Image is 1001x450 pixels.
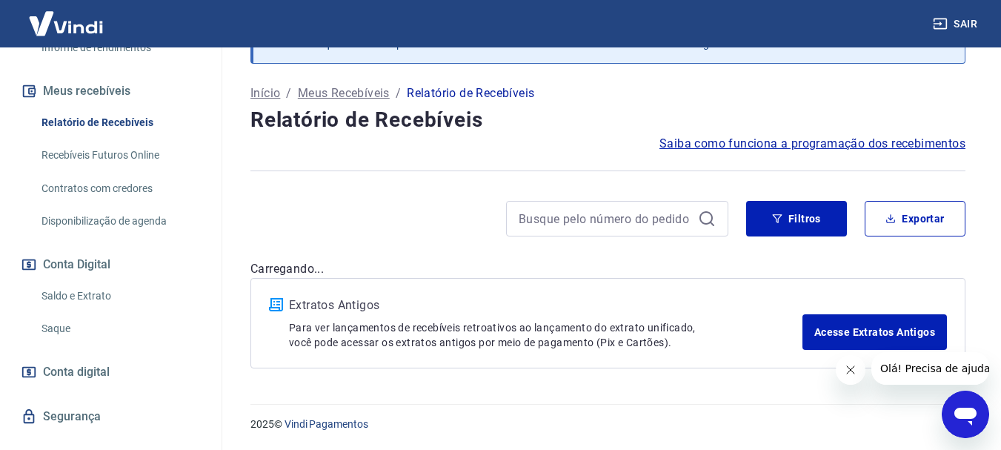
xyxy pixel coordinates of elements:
[942,391,989,438] iframe: Botão para abrir a janela de mensagens
[298,85,390,102] a: Meus Recebíveis
[519,208,692,230] input: Busque pelo número do pedido
[871,352,989,385] iframe: Mensagem da empresa
[18,248,204,281] button: Conta Digital
[43,362,110,383] span: Conta digital
[18,1,114,46] img: Vindi
[9,10,124,22] span: Olá! Precisa de ajuda?
[836,355,865,385] iframe: Fechar mensagem
[930,10,983,38] button: Sair
[286,85,291,102] p: /
[659,135,965,153] a: Saiba como funciona a programação dos recebimentos
[36,33,204,63] a: Informe de rendimentos
[269,298,283,311] img: ícone
[36,314,204,344] a: Saque
[289,320,802,350] p: Para ver lançamentos de recebíveis retroativos ao lançamento do extrato unificado, você pode aces...
[18,356,204,388] a: Conta digital
[36,206,204,236] a: Disponibilização de agenda
[18,400,204,433] a: Segurança
[289,297,802,314] p: Extratos Antigos
[865,201,965,236] button: Exportar
[36,281,204,311] a: Saldo e Extrato
[407,85,534,102] p: Relatório de Recebíveis
[250,85,280,102] a: Início
[250,417,965,432] p: 2025 ©
[36,140,204,171] a: Recebíveis Futuros Online
[396,85,401,102] p: /
[802,314,947,350] a: Acesse Extratos Antigos
[36,173,204,204] a: Contratos com credores
[250,105,965,135] h4: Relatório de Recebíveis
[18,75,204,107] button: Meus recebíveis
[746,201,847,236] button: Filtros
[250,260,965,278] p: Carregando...
[36,107,204,138] a: Relatório de Recebíveis
[285,418,368,430] a: Vindi Pagamentos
